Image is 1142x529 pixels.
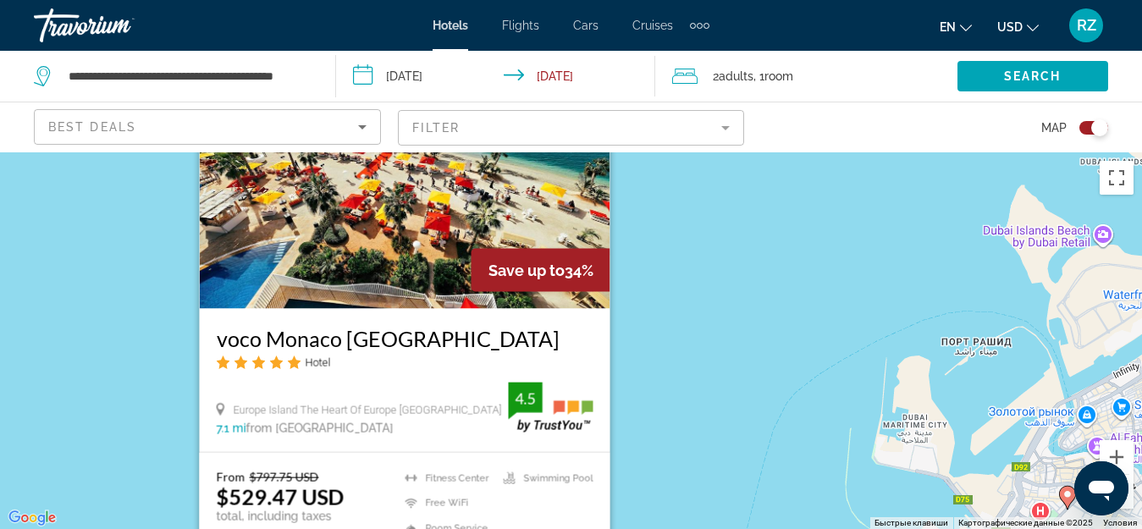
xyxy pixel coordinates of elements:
button: User Menu [1064,8,1108,43]
button: Увеличить [1100,440,1134,474]
a: Cars [573,19,599,32]
a: Hotels [433,19,468,32]
span: From [216,470,245,484]
iframe: Кнопка запуска окна обмена сообщениями [1074,461,1128,515]
span: Hotel [305,355,330,368]
span: , 1 [753,64,793,88]
a: Cruises [632,19,673,32]
button: Search [957,61,1108,91]
a: Открыть эту область в Google Картах (в новом окне) [4,507,60,529]
span: 7.1 mi [216,422,246,435]
p: total, including taxes [216,510,354,523]
span: Map [1041,116,1067,140]
button: Быстрые клавиши [874,517,948,529]
mat-select: Sort by [48,117,367,137]
button: Toggle map [1067,120,1108,135]
img: trustyou-badge.svg [508,382,593,432]
img: Google [4,507,60,529]
button: Включить полноэкранный режим [1100,161,1134,195]
span: Room [764,69,793,83]
button: Filter [398,109,745,146]
span: Search [1004,69,1062,83]
a: Travorium [34,3,203,47]
a: Условия (ссылка откроется в новой вкладке) [1103,518,1137,527]
li: Fitness Center [396,470,494,487]
div: 4.5 [508,388,542,408]
span: Adults [719,69,753,83]
span: 2 [713,64,753,88]
span: Картографические данные ©2025 [958,518,1093,527]
img: Hotel image [199,37,610,308]
del: $797.75 USD [249,470,318,484]
a: voco Monaco [GEOGRAPHIC_DATA] [216,325,593,350]
span: en [940,20,956,34]
span: USD [997,20,1023,34]
button: Extra navigation items [690,12,709,39]
a: Flights [502,19,539,32]
span: Save up to [488,261,564,278]
span: from [GEOGRAPHIC_DATA] [246,422,393,435]
button: Change currency [997,14,1039,39]
li: Swimming Pool [494,470,593,487]
li: Free WiFi [396,494,494,511]
span: RZ [1077,17,1096,34]
button: Change language [940,14,972,39]
span: Europe Island The Heart Of Europe [GEOGRAPHIC_DATA] [233,403,501,416]
div: 34% [471,248,610,291]
ins: $529.47 USD [216,484,344,510]
div: 5 star Hotel [216,355,593,369]
button: Travelers: 2 adults, 0 children [655,51,957,102]
span: Best Deals [48,120,136,134]
button: Check-in date: Mar 19, 2026 Check-out date: Mar 23, 2026 [336,51,655,102]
